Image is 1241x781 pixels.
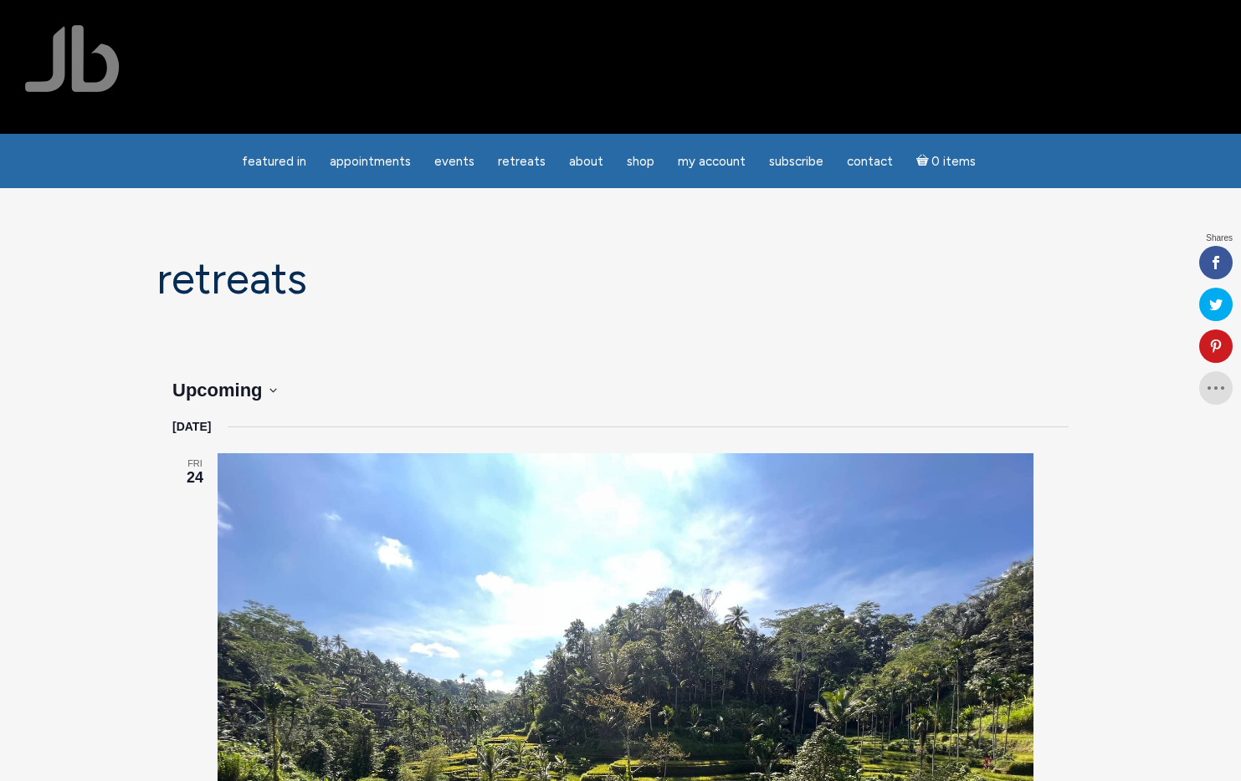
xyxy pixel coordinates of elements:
[678,154,746,169] span: My Account
[769,154,823,169] span: Subscribe
[172,467,218,489] span: 24
[156,255,1085,303] h1: Retreats
[232,145,316,178] a: featured in
[25,25,120,92] img: Jamie Butler. The Everyday Medium
[847,154,893,169] span: Contact
[837,145,903,178] a: Contact
[320,145,421,178] a: Appointments
[242,154,306,169] span: featured in
[569,154,603,169] span: About
[668,145,756,178] a: My Account
[617,145,664,178] a: Shop
[172,417,211,436] time: [DATE]
[759,145,833,178] a: Subscribe
[172,380,263,401] span: Upcoming
[931,156,976,168] span: 0 items
[434,154,474,169] span: Events
[330,154,411,169] span: Appointments
[498,154,546,169] span: Retreats
[559,145,613,178] a: About
[916,154,932,169] i: Cart
[172,376,277,404] button: Upcoming
[488,145,556,178] a: Retreats
[906,144,987,178] a: Cart0 items
[1206,234,1233,242] span: Shares
[627,154,654,169] span: Shop
[172,457,218,471] span: Fri
[424,145,485,178] a: Events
